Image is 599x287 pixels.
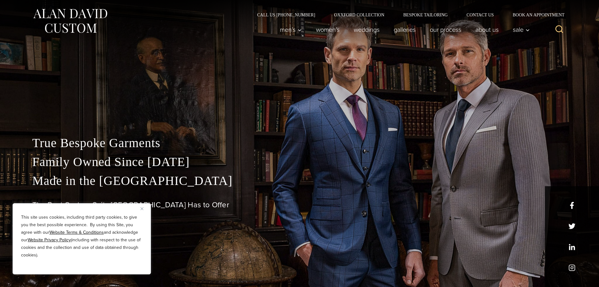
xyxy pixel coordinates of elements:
a: Website Privacy Policy [28,237,71,243]
button: View Search Form [552,22,567,37]
a: Galleries [386,23,423,36]
a: About Us [468,23,506,36]
a: Our Process [423,23,468,36]
img: Close [141,207,143,210]
button: Close [141,205,148,212]
nav: Primary Navigation [273,23,533,36]
a: Website Terms & Conditions [49,229,104,236]
a: Book an Appointment [503,13,567,17]
a: Oxxford Collection [324,13,394,17]
a: weddings [347,23,386,36]
a: Women’s [309,23,347,36]
span: Sale [513,26,530,33]
img: Alan David Custom [32,7,108,35]
nav: Secondary Navigation [248,13,567,17]
a: Contact Us [457,13,503,17]
p: True Bespoke Garments Family Owned Since [DATE] Made in the [GEOGRAPHIC_DATA] [32,134,567,190]
span: Men’s [280,26,302,33]
a: Call Us [PHONE_NUMBER] [248,13,325,17]
p: This site uses cookies, including third party cookies, to give you the best possible experience. ... [21,214,142,259]
a: Bespoke Tailoring [394,13,457,17]
h1: The Best Custom Suits [GEOGRAPHIC_DATA] Has to Offer [32,200,567,210]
